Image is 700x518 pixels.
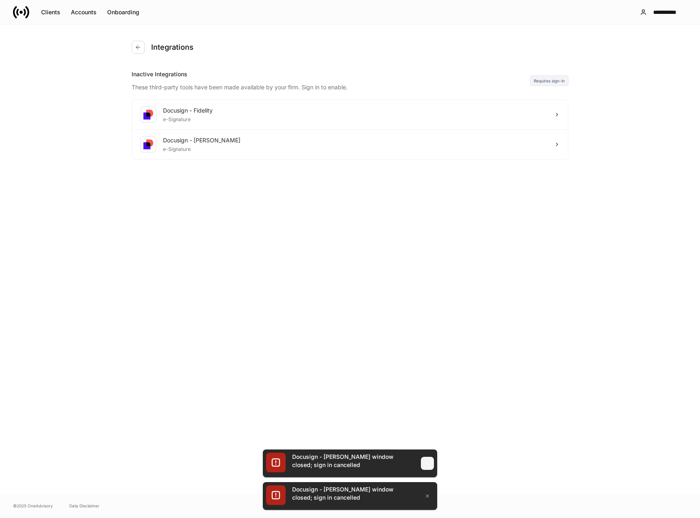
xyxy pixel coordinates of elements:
div: Clients [41,8,60,16]
div: Requires sign-in [530,75,568,86]
div: Docusign - Fidelity [163,106,213,115]
div: Docusign - [PERSON_NAME] window closed; sign in cancelled [292,453,414,469]
button: Accounts [66,6,102,19]
div: e-Signature [163,115,213,123]
span: © 2025 OneAdvisory [13,503,53,509]
h4: Integrations [151,42,194,52]
div: These third-party tools have been made available by your firm. Sign in to enable. [132,78,530,91]
div: Inactive Integrations [132,70,530,78]
div: e-Signature [163,144,240,153]
button: Clients [36,6,66,19]
div: Docusign - [PERSON_NAME] [163,136,240,144]
a: Data Disclaimer [69,503,99,509]
div: Accounts [71,8,97,16]
button: Onboarding [102,6,145,19]
div: Docusign - [PERSON_NAME] window closed; sign in cancelled [292,485,414,502]
div: Onboarding [107,8,139,16]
